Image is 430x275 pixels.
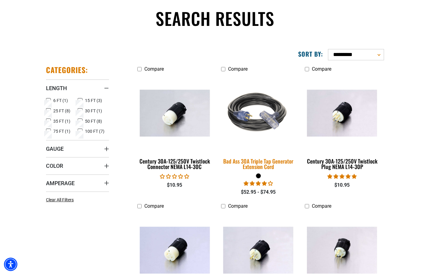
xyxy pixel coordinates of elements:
[46,79,109,97] summary: Length
[85,119,102,123] span: 50 FT (8)
[85,98,102,103] span: 15 FT (3)
[305,158,379,169] div: Century 30A-125/250V Twistlock Plug NEMA L14-30P
[53,129,70,133] span: 75 FT (1)
[304,90,380,136] img: Century 30A-125/250V Twistlock Plug NEMA L14-30P
[46,197,74,202] span: Clear All Filters
[305,75,379,173] a: Century 30A-125/250V Twistlock Plug NEMA L14-30P Century 30A-125/250V Twistlock Plug NEMA L14-30P
[228,203,248,209] span: Compare
[46,157,109,174] summary: Color
[46,180,75,187] span: Amperage
[327,174,357,179] span: 5.00 stars
[46,65,88,75] h2: Categories:
[85,109,102,113] span: 30 FT (1)
[137,182,212,189] div: $10.95
[144,203,164,209] span: Compare
[221,189,296,196] div: $52.95 - $74.95
[221,158,296,169] div: Bad Ass 30A Triple Tap Generator Extension Cord
[144,66,164,72] span: Compare
[137,158,212,169] div: Century 30A-125/250V Twistlock Connector NEMA L14-30C
[46,7,384,30] h1: Search results
[46,197,76,203] a: Clear All Filters
[136,227,213,274] img: Century 20A-125/250V Twistlock Connector NEMA L14-20C
[312,66,331,72] span: Compare
[216,74,301,152] img: black
[46,162,63,169] span: Color
[298,50,323,58] label: Sort by:
[53,119,70,123] span: 35 FT (1)
[136,90,213,136] img: Century 30A-125/250V Twistlock Connector NEMA L14-30C
[46,85,67,92] span: Length
[46,145,64,152] span: Gauge
[46,140,109,157] summary: Gauge
[228,66,248,72] span: Compare
[304,227,380,274] img: Century 30A-250V Twistlock Plug NEMA L6-30P
[244,181,273,186] span: 4.00 stars
[220,227,297,274] img: Century 20A-125/250V Twistlock Plug NEMA L14-20P
[53,98,68,103] span: 6 FT (1)
[53,109,70,113] span: 25 FT (8)
[46,175,109,192] summary: Amperage
[137,75,212,173] a: Century 30A-125/250V Twistlock Connector NEMA L14-30C Century 30A-125/250V Twistlock Connector NE...
[160,174,189,179] span: 0.00 stars
[305,182,379,189] div: $10.95
[4,258,17,271] div: Accessibility Menu
[221,75,296,173] a: black Bad Ass 30A Triple Tap Generator Extension Cord
[85,129,104,133] span: 100 FT (7)
[312,203,331,209] span: Compare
